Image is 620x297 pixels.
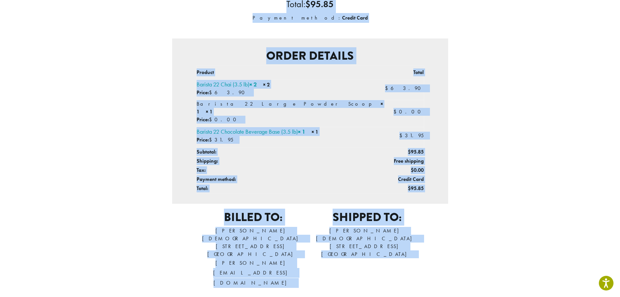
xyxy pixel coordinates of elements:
span: $ [408,185,411,192]
th: Shipping: [196,156,385,166]
p: [PERSON_NAME][EMAIL_ADDRESS][DOMAIN_NAME] [196,258,310,288]
strong: Price: [197,116,209,123]
span: 95.85 [408,148,424,155]
td: Credit Card [385,175,424,184]
span: $ [209,136,214,143]
th: Payment method: [196,175,385,184]
span: $ [399,132,405,139]
span: 95.85 [408,185,424,192]
th: Product [196,66,385,80]
h2: Order details [177,49,443,63]
span: $ [393,108,399,115]
bdi: 63.90 [385,85,424,92]
th: Subtotal: [196,147,385,157]
strong: × 1 [311,128,318,135]
th: Tax: [196,166,385,175]
td: Free shipping [385,156,424,166]
th: Total: [196,184,385,193]
strong: × 2 [263,81,270,88]
strong: Price: [197,136,209,143]
address: [PERSON_NAME] [DEMOGRAPHIC_DATA] [STREET_ADDRESS] [GEOGRAPHIC_DATA] [196,227,310,288]
bdi: 0.00 [393,108,424,115]
address: [PERSON_NAME] [DEMOGRAPHIC_DATA] [STREET_ADDRESS] [GEOGRAPHIC_DATA] [310,227,424,258]
bdi: 31.95 [399,132,424,139]
th: Total [385,66,424,80]
a: Barista 22 Chocolate Beverage Base (3.5 lb)× 1 [197,128,305,135]
strong: × 1 [298,128,305,135]
strong: Credit Card [342,14,368,21]
span: $ [385,85,391,92]
strong: × 1 [206,108,213,115]
span: $ [209,116,214,123]
strong: Price: [197,89,209,96]
h2: Shipped to: [310,210,424,224]
span: $ [408,148,411,155]
span: $ [209,89,214,96]
span: 0.00 [411,167,424,173]
h2: Billed to: [196,210,310,224]
strong: × 2 [249,81,257,88]
span: 63.90 [209,89,248,96]
span: $ [411,167,414,173]
span: 0.00 [209,116,239,123]
li: Payment method: [172,13,448,23]
span: 31.95 [209,136,233,143]
span: Barista 22 Large Powder Scoop [197,100,383,115]
a: Barista 22 Chai (3.5 lb)× 2 [197,81,257,88]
